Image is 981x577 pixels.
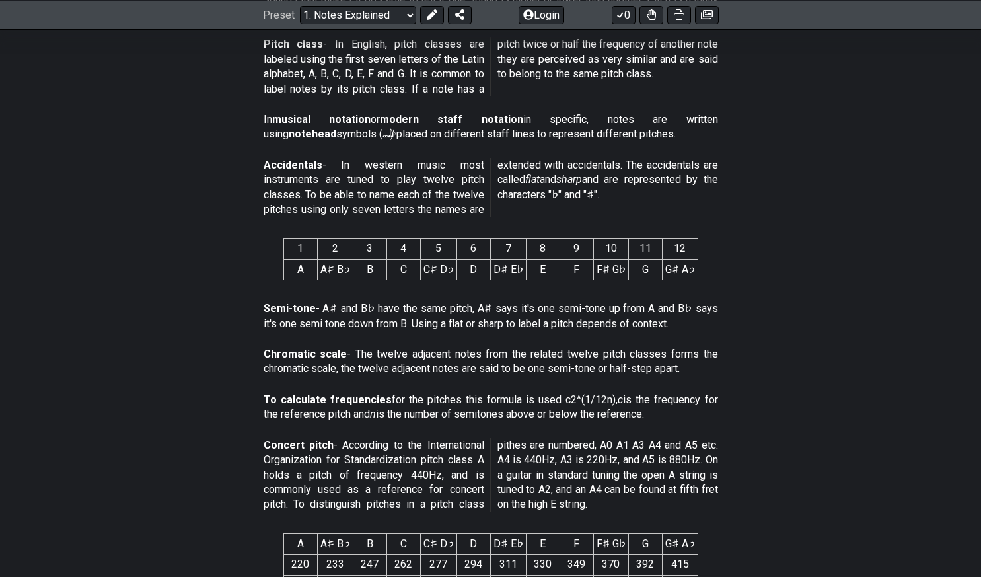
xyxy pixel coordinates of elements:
[283,555,317,575] td: 220
[353,555,386,575] td: 247
[593,259,628,280] td: F♯ G♭
[264,159,322,171] strong: Accidentals
[263,9,295,21] span: Preset
[264,37,718,96] p: - In English, pitch classes are labeled using the first seven letters of the Latin alphabet, A, B...
[317,555,353,575] td: 233
[490,239,526,259] th: 7
[420,5,444,24] button: Edit Preset
[283,259,317,280] td: A
[283,239,317,259] th: 1
[456,555,490,575] td: 294
[264,301,718,331] p: - A♯ and B♭ have the same pitch, A♯ says it's one semi-tone up from A and B♭ says it's one semi t...
[264,348,347,360] strong: Chromatic scale
[353,239,386,259] th: 3
[593,239,628,259] th: 10
[662,555,698,575] td: 415
[289,128,336,140] strong: notehead
[526,555,560,575] td: 330
[628,533,662,554] th: G
[490,533,526,554] th: D♯ E♭
[353,259,386,280] td: B
[264,393,718,422] p: for the pitches this formula is used c2^(1/12n), is the frequency for the reference pitch and is ...
[519,5,564,24] button: Login
[593,555,628,575] td: 370
[420,555,456,575] td: 277
[490,555,526,575] td: 311
[560,533,593,554] th: F
[628,555,662,575] td: 392
[420,533,456,554] th: C♯ D♭
[560,555,593,575] td: 349
[420,239,456,259] th: 5
[612,5,636,24] button: 0
[264,112,718,142] p: In or in specific, notes are written using symbols (𝅝 𝅗𝅥 𝅘𝅥 𝅘𝅥𝅮) placed on different staff lines to r...
[264,38,324,50] strong: Pitch class
[695,5,719,24] button: Create image
[264,158,718,217] p: - In western music most instruments are tuned to play twelve pitch classes. To be able to name ea...
[317,259,353,280] td: A♯ B♭
[264,439,334,451] strong: Concert pitch
[386,533,420,554] th: C
[264,438,718,512] p: - According to the International Organization for Standardization pitch class A holds a pitch of ...
[448,5,472,24] button: Share Preset
[264,347,718,377] p: - The twelve adjacent notes from the related twelve pitch classes forms the chromatic scale, the ...
[560,239,593,259] th: 9
[667,5,691,24] button: Print
[662,533,698,554] th: G♯ A♭
[353,533,386,554] th: B
[526,259,560,280] td: E
[456,533,490,554] th: D
[283,533,317,554] th: A
[526,239,560,259] th: 8
[386,239,420,259] th: 4
[264,393,392,406] strong: To calculate frequencies
[618,393,623,406] em: c
[628,259,662,280] td: G
[526,533,560,554] th: E
[317,239,353,259] th: 2
[264,302,316,315] strong: Semi-tone
[662,259,698,280] td: G♯ A♭
[300,5,416,24] select: Preset
[456,259,490,280] td: D
[662,239,698,259] th: 12
[490,259,526,280] td: D♯ E♭
[420,259,456,280] td: C♯ D♭
[317,533,353,554] th: A♯ B♭
[456,239,490,259] th: 6
[386,555,420,575] td: 262
[560,259,593,280] td: F
[380,113,523,126] strong: modern staff notation
[593,533,628,554] th: F♯ G♭
[628,239,662,259] th: 11
[386,259,420,280] td: C
[556,173,582,186] em: sharp
[272,113,371,126] strong: musical notation
[639,5,663,24] button: Toggle Dexterity for all fretkits
[525,173,540,186] em: flat
[370,408,376,420] em: n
